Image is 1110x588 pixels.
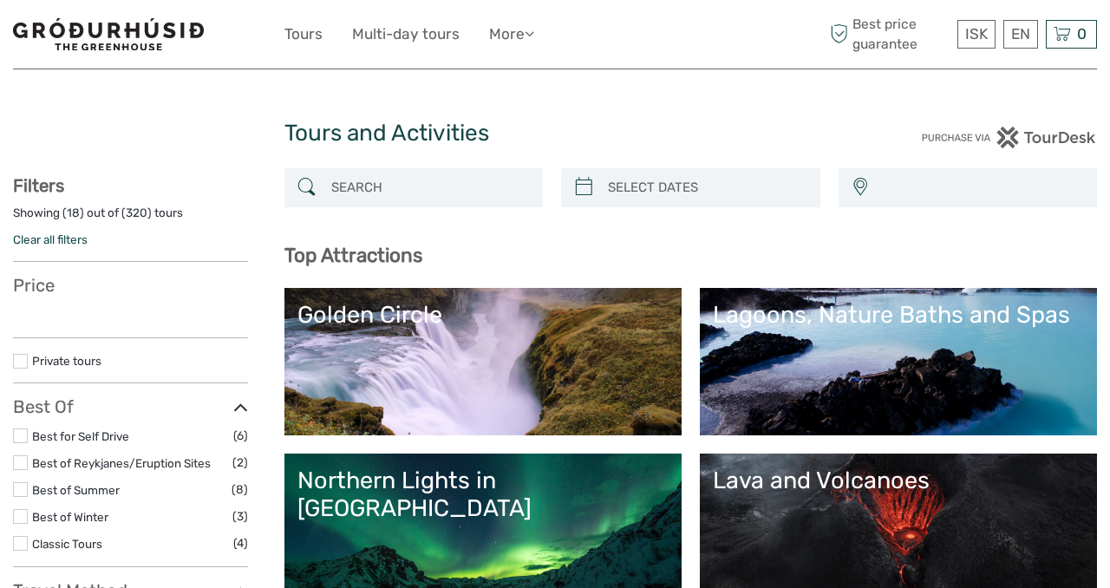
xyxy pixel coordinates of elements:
[489,22,534,47] a: More
[284,244,422,267] b: Top Attractions
[601,173,812,203] input: SELECT DATES
[713,301,1084,329] div: Lagoons, Nature Baths and Spas
[284,22,323,47] a: Tours
[233,533,248,553] span: (4)
[713,301,1084,422] a: Lagoons, Nature Baths and Spas
[232,480,248,500] span: (8)
[13,18,204,50] img: 1578-341a38b5-ce05-4595-9f3d-b8aa3718a0b3_logo_small.jpg
[13,396,248,417] h3: Best Of
[13,232,88,246] a: Clear all filters
[1074,25,1089,42] span: 0
[297,301,669,329] div: Golden Circle
[324,173,535,203] input: SEARCH
[297,467,669,523] div: Northern Lights in [GEOGRAPHIC_DATA]
[826,15,954,53] span: Best price guarantee
[713,467,1084,588] a: Lava and Volcanoes
[297,467,669,588] a: Northern Lights in [GEOGRAPHIC_DATA]
[713,467,1084,494] div: Lava and Volcanoes
[352,22,460,47] a: Multi-day tours
[32,483,120,497] a: Best of Summer
[232,453,248,473] span: (2)
[32,429,129,443] a: Best for Self Drive
[126,205,147,221] label: 320
[13,205,248,232] div: Showing ( ) out of ( ) tours
[32,537,102,551] a: Classic Tours
[284,120,826,147] h1: Tours and Activities
[32,456,211,470] a: Best of Reykjanes/Eruption Sites
[13,275,248,296] h3: Price
[965,25,988,42] span: ISK
[297,301,669,422] a: Golden Circle
[232,506,248,526] span: (3)
[921,127,1097,148] img: PurchaseViaTourDesk.png
[67,205,80,221] label: 18
[233,426,248,446] span: (6)
[32,510,108,524] a: Best of Winter
[32,354,101,368] a: Private tours
[1003,20,1038,49] div: EN
[13,175,64,196] strong: Filters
